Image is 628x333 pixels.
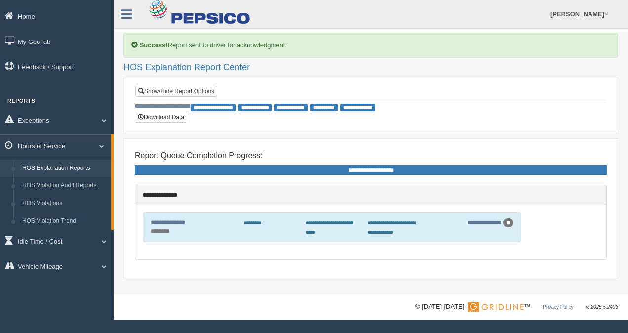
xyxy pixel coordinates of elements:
div: Report sent to driver for acknowledgment. [123,33,618,58]
h4: Report Queue Completion Progress: [135,151,607,160]
div: © [DATE]-[DATE] - ™ [415,302,618,312]
b: Success! [140,42,168,49]
h2: HOS Explanation Report Center [123,63,618,73]
img: Gridline [468,302,524,312]
button: Download Data [135,112,187,123]
span: v. 2025.5.2403 [586,304,618,310]
a: HOS Violations [18,195,111,212]
a: HOS Violation Audit Reports [18,177,111,195]
a: HOS Explanation Reports [18,160,111,177]
a: HOS Violation Trend [18,212,111,230]
a: Privacy Policy [543,304,573,310]
a: Show/Hide Report Options [135,86,217,97]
